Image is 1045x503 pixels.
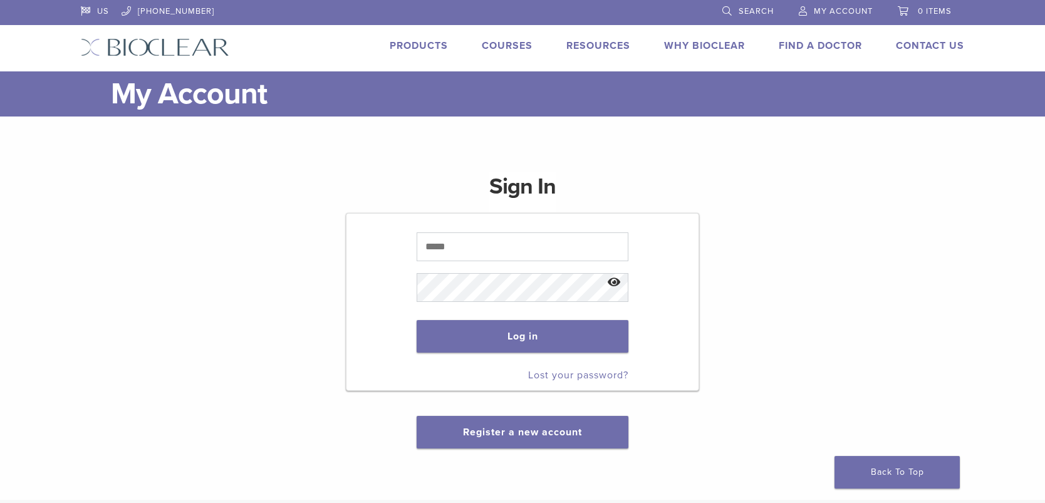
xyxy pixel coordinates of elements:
[463,426,582,438] a: Register a new account
[566,39,630,52] a: Resources
[896,39,964,52] a: Contact Us
[417,416,628,449] button: Register a new account
[918,6,952,16] span: 0 items
[489,172,556,212] h1: Sign In
[528,369,628,381] a: Lost your password?
[482,39,533,52] a: Courses
[834,456,960,489] a: Back To Top
[111,71,964,117] h1: My Account
[390,39,448,52] a: Products
[417,320,628,353] button: Log in
[739,6,774,16] span: Search
[81,38,229,56] img: Bioclear
[814,6,873,16] span: My Account
[601,267,628,299] button: Show password
[779,39,862,52] a: Find A Doctor
[664,39,745,52] a: Why Bioclear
